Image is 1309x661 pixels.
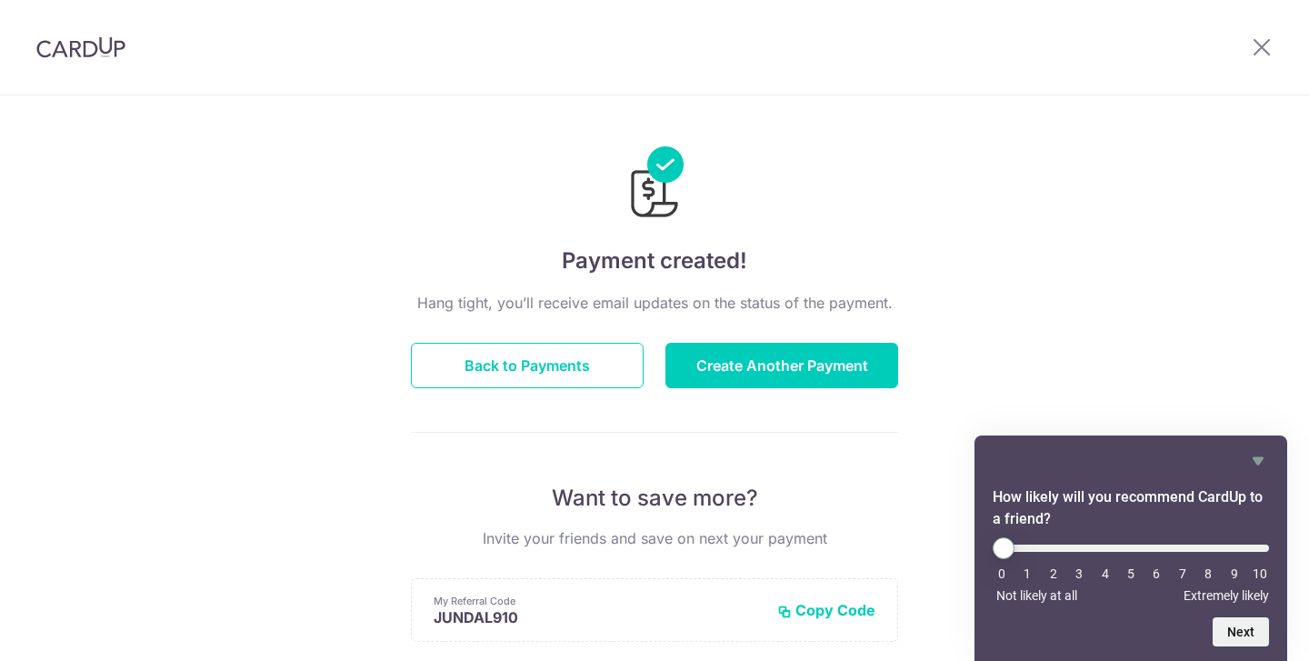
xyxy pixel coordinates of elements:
p: JUNDAL910 [434,608,763,626]
li: 0 [993,566,1011,581]
li: 3 [1070,566,1088,581]
button: Next question [1213,617,1269,646]
h4: Payment created! [411,245,898,277]
span: Extremely likely [1184,588,1269,603]
li: 5 [1122,566,1140,581]
button: Back to Payments [411,343,644,388]
li: 6 [1147,566,1165,581]
p: Want to save more? [411,484,898,513]
h2: How likely will you recommend CardUp to a friend? Select an option from 0 to 10, with 0 being Not... [993,486,1269,530]
li: 4 [1096,566,1114,581]
li: 1 [1018,566,1036,581]
img: Payments [625,146,684,223]
p: Hang tight, you’ll receive email updates on the status of the payment. [411,292,898,314]
div: How likely will you recommend CardUp to a friend? Select an option from 0 to 10, with 0 being Not... [993,537,1269,603]
li: 10 [1251,566,1269,581]
li: 7 [1174,566,1192,581]
li: 2 [1044,566,1063,581]
div: How likely will you recommend CardUp to a friend? Select an option from 0 to 10, with 0 being Not... [993,450,1269,646]
button: Copy Code [777,601,875,619]
p: Invite your friends and save on next your payment [411,527,898,549]
button: Create Another Payment [665,343,898,388]
span: Not likely at all [996,588,1077,603]
img: CardUp [36,36,125,58]
p: My Referral Code [434,594,763,608]
li: 8 [1199,566,1217,581]
button: Hide survey [1247,450,1269,472]
li: 9 [1225,566,1244,581]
